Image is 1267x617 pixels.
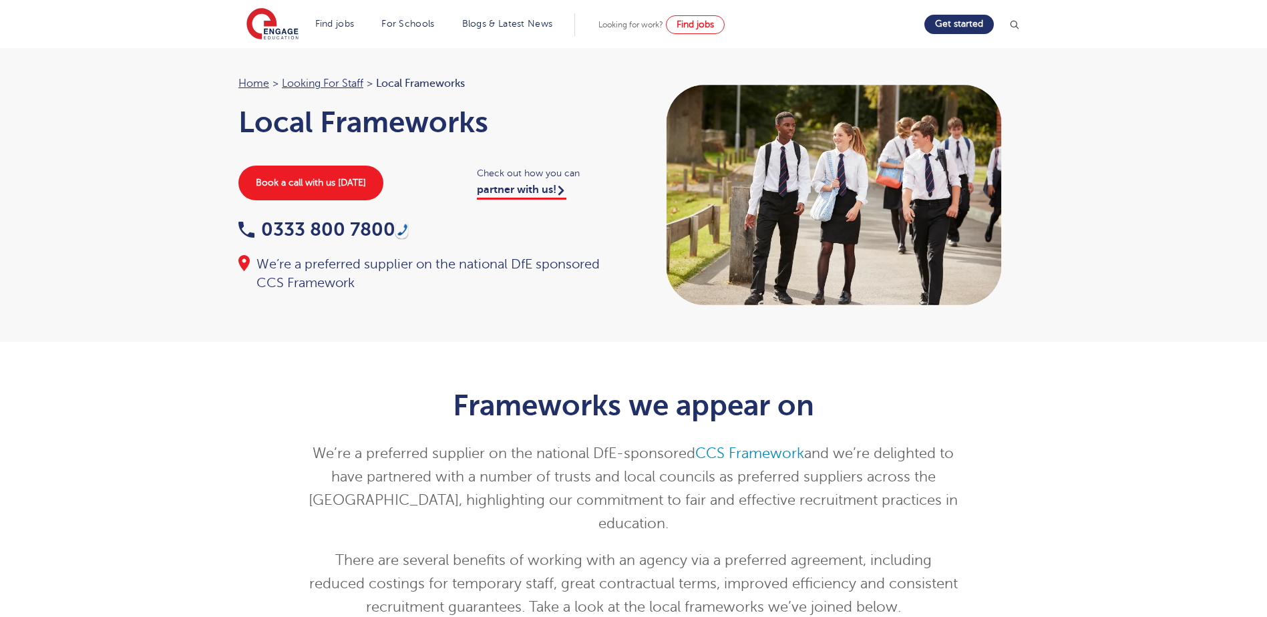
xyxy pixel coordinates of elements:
img: Engage Education [246,8,299,41]
a: For Schools [381,19,434,29]
a: Blogs & Latest News [462,19,553,29]
a: Home [238,77,269,89]
span: Find jobs [677,19,714,29]
a: 0333 800 7800 [238,219,395,240]
span: > [273,77,279,89]
div: We’re a preferred supplier on the national DfE sponsored CCS Framework [238,255,620,292]
h1: Local Frameworks [238,106,620,139]
span: Local Frameworks [376,75,465,92]
img: hfpfyWBK5wQHBAGPgDf9c6qAYOxxMAAAAASUVORK5CYII= [397,224,408,236]
div: Call: 0333 800 7800 [395,220,408,238]
p: We’re a preferred supplier on the national DfE-sponsored and we’re delighted to have partnered wi... [306,442,961,536]
a: Looking for staff [282,77,363,89]
a: Get started [924,15,994,34]
span: Looking for work? [598,20,663,29]
a: partner with us! [477,184,566,200]
a: Book a call with us [DATE] [238,166,383,200]
a: Find jobs [315,19,355,29]
span: Check out how you can [477,166,620,181]
h1: Frameworks we appear on [306,389,961,422]
nav: breadcrumb [238,75,620,92]
a: CCS Framework [695,445,804,461]
a: Find jobs [666,15,725,34]
span: > [367,77,373,89]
